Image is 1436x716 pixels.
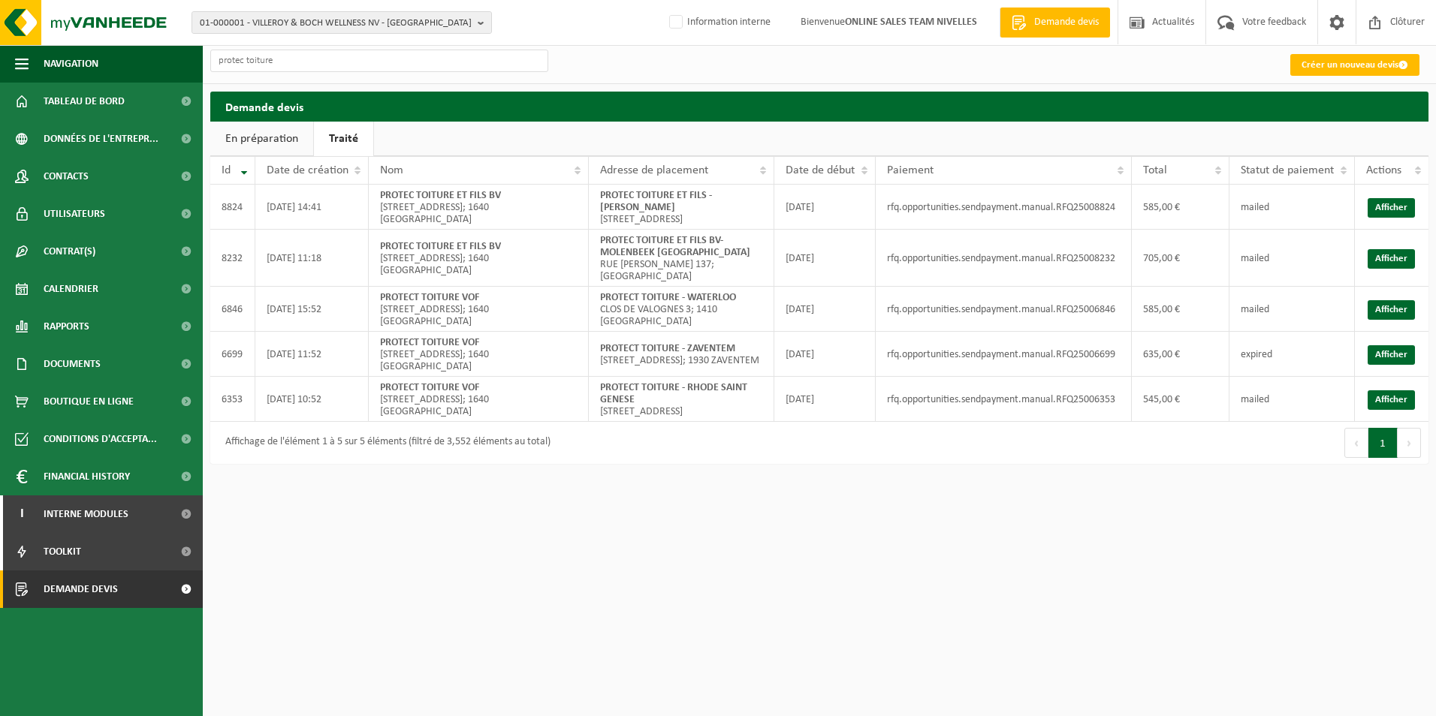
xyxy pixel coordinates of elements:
[600,164,708,176] span: Adresse de placement
[369,230,589,287] td: [STREET_ADDRESS]; 1640 [GEOGRAPHIC_DATA]
[222,164,231,176] span: Id
[380,241,501,252] strong: PROTEC TOITURE ET FILS BV
[192,11,492,34] button: 01-000001 - VILLEROY & BOCH WELLNESS NV - [GEOGRAPHIC_DATA]
[200,12,472,35] span: 01-000001 - VILLEROY & BOCH WELLNESS NV - [GEOGRAPHIC_DATA]
[1368,198,1415,218] a: Afficher
[44,120,158,158] span: Données de l'entrepr...
[1241,253,1269,264] span: mailed
[774,377,876,422] td: [DATE]
[255,287,369,332] td: [DATE] 15:52
[255,332,369,377] td: [DATE] 11:52
[44,495,128,533] span: Interne modules
[887,164,934,176] span: Paiement
[210,122,313,156] a: En préparation
[369,185,589,230] td: [STREET_ADDRESS]; 1640 [GEOGRAPHIC_DATA]
[210,185,255,230] td: 8824
[1030,15,1103,30] span: Demande devis
[369,287,589,332] td: [STREET_ADDRESS]; 1640 [GEOGRAPHIC_DATA]
[589,185,774,230] td: [STREET_ADDRESS]
[44,45,98,83] span: Navigation
[380,337,479,348] strong: PROTECT TOITURE VOF
[210,287,255,332] td: 6846
[786,164,855,176] span: Date de début
[600,292,736,303] strong: PROTECT TOITURE - WATERLOO
[876,287,1132,332] td: rfq.opportunities.sendpayment.manual.RFQ25006846
[774,332,876,377] td: [DATE]
[369,377,589,422] td: [STREET_ADDRESS]; 1640 [GEOGRAPHIC_DATA]
[876,332,1132,377] td: rfq.opportunities.sendpayment.manual.RFQ25006699
[600,382,747,405] strong: PROTECT TOITURE - RHODE SAINT GENESE
[44,383,134,420] span: Boutique en ligne
[44,420,157,458] span: Conditions d'accepta...
[380,292,479,303] strong: PROTECT TOITURE VOF
[314,122,373,156] a: Traité
[600,235,750,258] strong: PROTEC TOITURE ET FILS BV-MOLENBEEK [GEOGRAPHIC_DATA]
[1241,202,1269,213] span: mailed
[589,230,774,287] td: RUE [PERSON_NAME] 137; [GEOGRAPHIC_DATA]
[589,332,774,377] td: [STREET_ADDRESS]; 1930 ZAVENTEM
[369,332,589,377] td: [STREET_ADDRESS]; 1640 [GEOGRAPHIC_DATA]
[44,195,105,233] span: Utilisateurs
[44,308,89,345] span: Rapports
[255,377,369,422] td: [DATE] 10:52
[210,332,255,377] td: 6699
[1344,428,1368,458] button: Previous
[1132,185,1229,230] td: 585,00 €
[600,343,735,354] strong: PROTECT TOITURE - ZAVENTEM
[589,287,774,332] td: CLOS DE VALOGNES 3; 1410 [GEOGRAPHIC_DATA]
[1368,300,1415,320] a: Afficher
[210,92,1428,121] h2: Demande devis
[1241,394,1269,405] span: mailed
[1368,249,1415,269] a: Afficher
[1368,345,1415,365] a: Afficher
[44,345,101,383] span: Documents
[1241,304,1269,315] span: mailed
[774,230,876,287] td: [DATE]
[1132,332,1229,377] td: 635,00 €
[1290,54,1419,76] a: Créer un nouveau devis
[44,570,118,608] span: Demande devis
[210,50,548,72] input: Chercher
[1143,164,1167,176] span: Total
[1132,230,1229,287] td: 705,00 €
[210,377,255,422] td: 6353
[1366,164,1401,176] span: Actions
[1398,428,1421,458] button: Next
[44,158,89,195] span: Contacts
[44,533,81,570] span: Toolkit
[876,230,1132,287] td: rfq.opportunities.sendpayment.manual.RFQ25008232
[44,458,130,495] span: Financial History
[1241,164,1334,176] span: Statut de paiement
[774,185,876,230] td: [DATE]
[380,164,403,176] span: Nom
[255,185,369,230] td: [DATE] 14:41
[44,83,125,120] span: Tableau de bord
[44,270,98,308] span: Calendrier
[1000,8,1110,38] a: Demande devis
[876,185,1132,230] td: rfq.opportunities.sendpayment.manual.RFQ25008824
[218,429,551,456] div: Affichage de l'élément 1 à 5 sur 5 éléments (filtré de 3,552 éléments au total)
[1241,349,1272,360] span: expired
[44,233,95,270] span: Contrat(s)
[666,11,771,34] label: Information interne
[1132,287,1229,332] td: 585,00 €
[845,17,977,28] strong: ONLINE SALES TEAM NIVELLES
[255,230,369,287] td: [DATE] 11:18
[15,495,29,533] span: I
[600,190,712,213] strong: PROTEC TOITURE ET FILS - [PERSON_NAME]
[210,230,255,287] td: 8232
[876,377,1132,422] td: rfq.opportunities.sendpayment.manual.RFQ25006353
[1368,390,1415,410] a: Afficher
[1368,428,1398,458] button: 1
[589,377,774,422] td: [STREET_ADDRESS]
[380,190,501,201] strong: PROTEC TOITURE ET FILS BV
[267,164,348,176] span: Date de création
[1132,377,1229,422] td: 545,00 €
[774,287,876,332] td: [DATE]
[380,382,479,393] strong: PROTECT TOITURE VOF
